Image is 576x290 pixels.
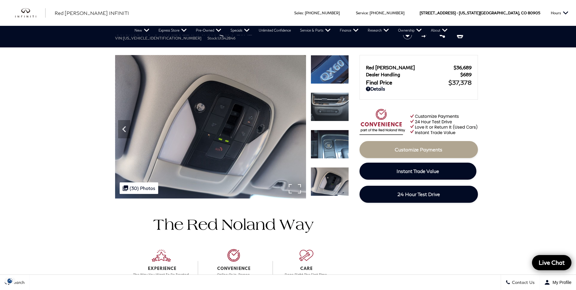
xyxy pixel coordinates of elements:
span: Search [9,280,25,285]
a: New [130,26,154,35]
span: Live Chat [536,259,568,266]
a: [PHONE_NUMBER] [305,11,340,15]
span: Dealer Handling [366,72,460,77]
a: Final Price $37,378 [366,79,472,86]
a: Service & Parts [295,26,335,35]
span: : [368,11,369,15]
img: INFINITI [15,8,46,18]
img: Certified Used 2022 Grand Blue INFINITI LUXE image 30 [311,167,349,196]
span: Service [356,11,368,15]
a: Red [PERSON_NAME] $36,689 [366,65,472,70]
img: Opt-Out Icon [3,278,17,284]
a: Dealer Handling $689 [366,72,472,77]
a: [STREET_ADDRESS] • [US_STATE][GEOGRAPHIC_DATA], CO 80905 [420,11,540,15]
span: Stock: [207,36,218,40]
span: : [303,11,304,15]
section: Click to Open Cookie Consent Modal [3,278,17,284]
span: $36,689 [454,65,472,70]
div: (30) Photos [120,182,158,194]
span: My Profile [550,280,571,285]
span: Sales [294,11,303,15]
img: Certified Used 2022 Grand Blue INFINITI LUXE image 27 [311,55,349,84]
div: Previous [118,120,130,138]
span: Customize Payments [395,147,442,152]
a: Specials [226,26,254,35]
a: Unlimited Confidence [254,26,295,35]
a: Instant Trade Value [360,163,476,180]
a: Research [363,26,394,35]
span: $689 [460,72,472,77]
a: About [426,26,452,35]
a: Finance [335,26,363,35]
span: UI342846 [218,36,236,40]
a: Customize Payments [360,141,478,158]
span: Final Price [366,79,448,86]
a: Express Store [154,26,191,35]
span: $37,378 [448,79,472,86]
span: VIN: [115,36,123,40]
span: Instant Trade Value [397,168,439,174]
img: Certified Used 2022 Grand Blue INFINITI LUXE image 28 [311,92,349,121]
button: Compare Vehicle [421,30,430,40]
span: 24 Hour Test Drive [397,191,440,197]
a: Red [PERSON_NAME] INFINITI [55,9,129,17]
span: Red [PERSON_NAME] [366,65,454,70]
img: Certified Used 2022 Grand Blue INFINITI LUXE image 30 [115,55,306,199]
a: Ownership [394,26,426,35]
span: [US_VEHICLE_IDENTIFICATION_NUMBER] [123,36,201,40]
a: 24 Hour Test Drive [360,186,478,203]
nav: Main Navigation [130,26,452,35]
a: infiniti [15,8,46,18]
button: Open user profile menu [540,275,576,290]
img: Certified Used 2022 Grand Blue INFINITI LUXE image 29 [311,130,349,159]
span: Contact Us [510,280,535,285]
a: Pre-Owned [191,26,226,35]
a: Details [366,86,472,91]
a: [PHONE_NUMBER] [370,11,404,15]
span: Red [PERSON_NAME] INFINITI [55,10,129,16]
a: Live Chat [532,255,571,270]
